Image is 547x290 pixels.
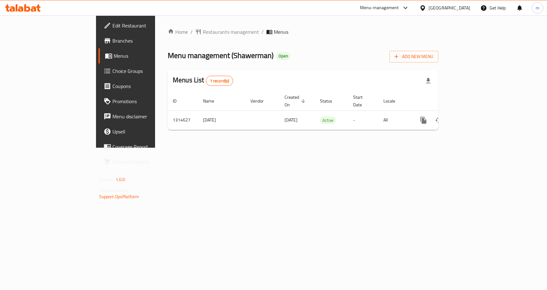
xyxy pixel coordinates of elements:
button: more [416,113,431,128]
span: Grocery Checklist [112,158,182,166]
span: Locale [383,97,403,105]
span: Get support on: [99,186,128,194]
a: Menus [99,48,187,63]
span: Add New Menu [394,53,433,61]
a: Upsell [99,124,187,139]
div: [GEOGRAPHIC_DATA] [429,4,470,11]
span: Active [320,117,336,124]
table: enhanced table [168,92,482,130]
span: 1 record(s) [206,78,233,84]
span: Branches [112,37,182,44]
div: Total records count [206,76,233,86]
a: Coupons [99,79,187,94]
li: / [190,28,193,36]
span: m [536,4,539,11]
span: Choice Groups [112,67,182,75]
span: Promotions [112,98,182,105]
span: Version: [99,175,115,184]
span: Upsell [112,128,182,135]
span: Open [276,53,291,59]
span: 1.0.0 [116,175,125,184]
span: Menus [114,52,182,60]
button: Add New Menu [389,51,438,62]
td: All [378,110,411,130]
a: Restaurants management [195,28,259,36]
a: Coverage Report [99,139,187,154]
span: Coverage Report [112,143,182,151]
span: Menus [274,28,288,36]
span: Menu management ( Shawerman ) [168,48,273,62]
span: Status [320,97,340,105]
h2: Menus List [173,75,233,86]
td: [DATE] [198,110,245,130]
th: Actions [411,92,482,111]
span: Restaurants management [203,28,259,36]
a: Edit Restaurant [99,18,187,33]
li: / [261,28,264,36]
td: - [348,110,378,130]
div: Menu-management [360,4,399,12]
a: Choice Groups [99,63,187,79]
span: Created On [285,93,307,109]
a: Promotions [99,94,187,109]
span: Coupons [112,82,182,90]
span: Menu disclaimer [112,113,182,120]
span: Edit Restaurant [112,22,182,29]
button: Change Status [431,113,446,128]
a: Branches [99,33,187,48]
a: Menu disclaimer [99,109,187,124]
span: ID [173,97,185,105]
div: Open [276,52,291,60]
span: [DATE] [285,116,298,124]
div: Export file [421,73,436,88]
span: Vendor [250,97,272,105]
span: Start Date [353,93,371,109]
span: Name [203,97,222,105]
a: Support.OpsPlatform [99,192,139,201]
nav: breadcrumb [168,28,438,36]
a: Grocery Checklist [99,154,187,169]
